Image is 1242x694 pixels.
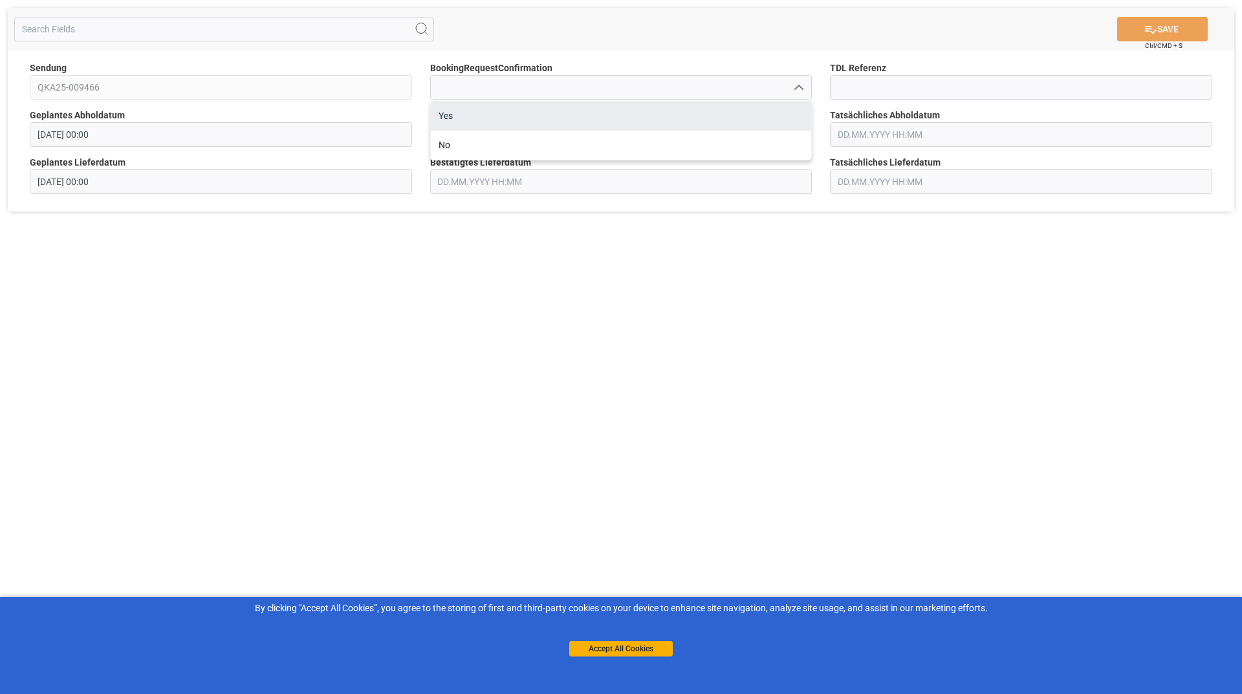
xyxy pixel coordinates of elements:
[431,131,812,160] div: No
[14,17,434,41] input: Search Fields
[30,61,67,75] span: Sendung
[430,61,552,75] span: BookingRequestConfirmation
[431,102,812,131] div: Yes
[1145,41,1182,50] span: Ctrl/CMD + S
[830,122,1212,147] input: DD.MM.YYYY HH:MM
[30,156,125,169] span: Geplantes Lieferdatum
[830,61,886,75] span: TDL Referenz
[9,602,1233,615] div: By clicking "Accept All Cookies”, you agree to the storing of first and third-party cookies on yo...
[1117,17,1208,41] button: SAVE
[430,169,812,194] input: DD.MM.YYYY HH:MM
[830,109,940,122] span: Tatsächliches Abholdatum
[569,641,673,656] button: Accept All Cookies
[430,156,531,169] span: Bestätigtes Lieferdatum
[830,169,1212,194] input: DD.MM.YYYY HH:MM
[30,109,125,122] span: Geplantes Abholdatum
[788,78,807,98] button: close menu
[30,169,412,194] input: DD.MM.YYYY HH:MM
[830,156,941,169] span: Tatsächliches Lieferdatum
[30,122,412,147] input: DD.MM.YYYY HH:MM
